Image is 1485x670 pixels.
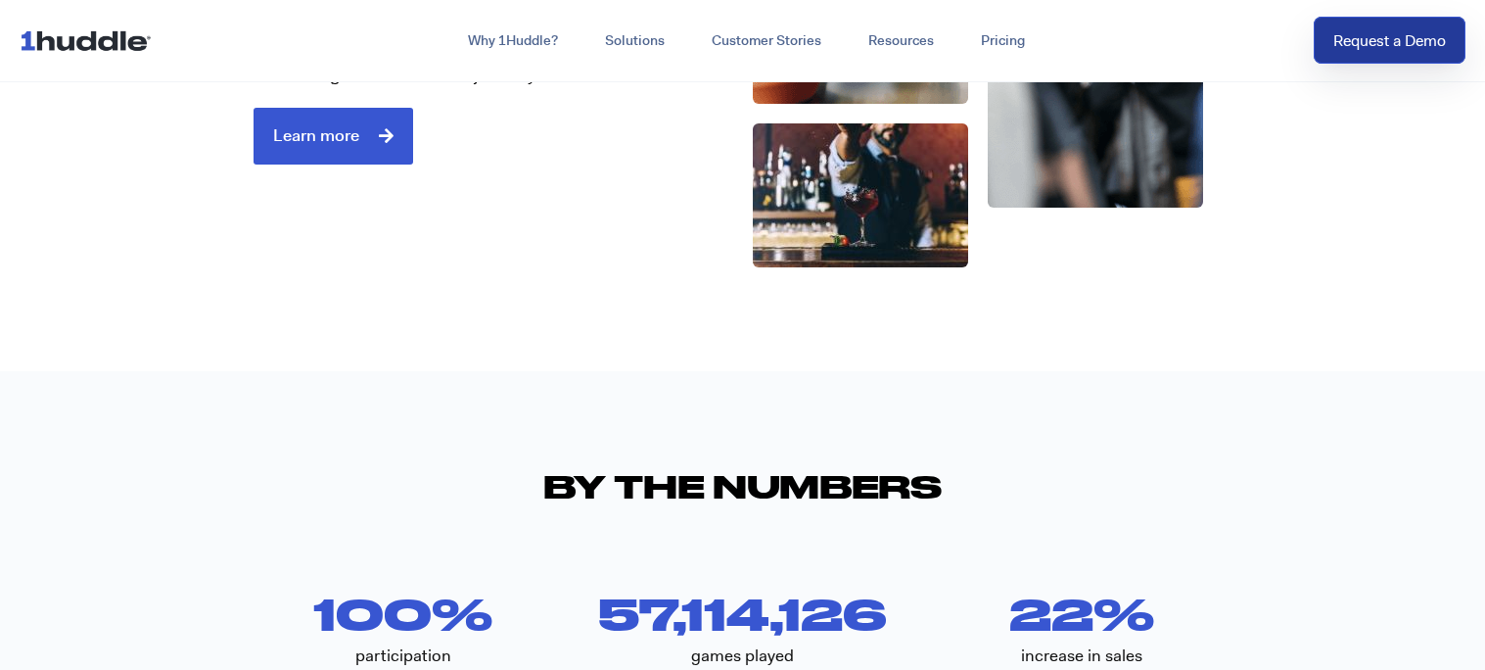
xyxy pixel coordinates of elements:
[1314,17,1465,65] a: Request a Demo
[444,24,581,59] a: Why 1Huddle?
[313,593,432,635] span: 100
[598,593,887,635] span: 57,114,126
[273,127,359,145] span: Learn more
[688,24,845,59] a: Customer Stories
[20,22,160,59] img: ...
[845,24,957,59] a: Resources
[1093,593,1251,635] span: %
[957,24,1048,59] a: Pricing
[1009,593,1093,635] span: 22
[581,24,688,59] a: Solutions
[753,123,968,267] img: Home-bar
[254,108,413,165] a: Learn more
[432,593,573,635] span: %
